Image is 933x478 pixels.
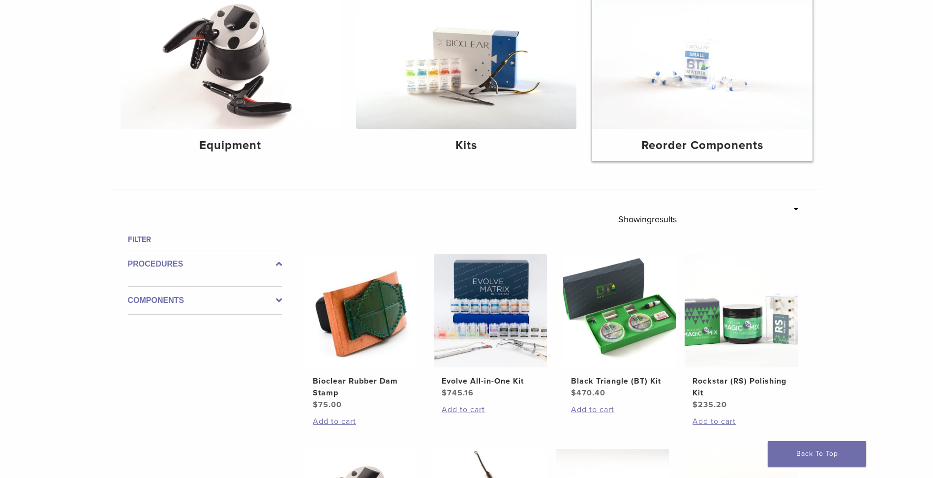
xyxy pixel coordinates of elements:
[442,388,474,398] bdi: 745.16
[364,137,569,154] h4: Kits
[571,388,605,398] bdi: 470.40
[618,209,677,230] p: Showing results
[313,400,342,410] bdi: 75.00
[128,295,282,306] label: Components
[433,254,548,399] a: Evolve All-in-One KitEvolve All-in-One Kit $745.16
[692,375,790,399] h2: Rockstar (RS) Polishing Kit
[313,416,410,427] a: Add to cart: “Bioclear Rubber Dam Stamp”
[685,254,798,367] img: Rockstar (RS) Polishing Kit
[600,137,805,154] h4: Reorder Components
[692,416,790,427] a: Add to cart: “Rockstar (RS) Polishing Kit”
[768,441,866,467] a: Back To Top
[442,388,447,398] span: $
[571,375,668,387] h2: Black Triangle (BT) Kit
[442,375,539,387] h2: Evolve All-in-One Kit
[434,254,547,367] img: Evolve All-in-One Kit
[313,400,318,410] span: $
[571,388,576,398] span: $
[128,258,282,270] label: Procedures
[313,375,410,399] h2: Bioclear Rubber Dam Stamp
[571,404,668,416] a: Add to cart: “Black Triangle (BT) Kit”
[442,404,539,416] a: Add to cart: “Evolve All-in-One Kit”
[692,400,698,410] span: $
[128,137,333,154] h4: Equipment
[304,254,419,411] a: Bioclear Rubber Dam StampBioclear Rubber Dam Stamp $75.00
[684,254,799,411] a: Rockstar (RS) Polishing KitRockstar (RS) Polishing Kit $235.20
[563,254,677,399] a: Black Triangle (BT) KitBlack Triangle (BT) Kit $470.40
[563,254,676,367] img: Black Triangle (BT) Kit
[692,400,727,410] bdi: 235.20
[128,234,282,245] h4: Filter
[305,254,418,367] img: Bioclear Rubber Dam Stamp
